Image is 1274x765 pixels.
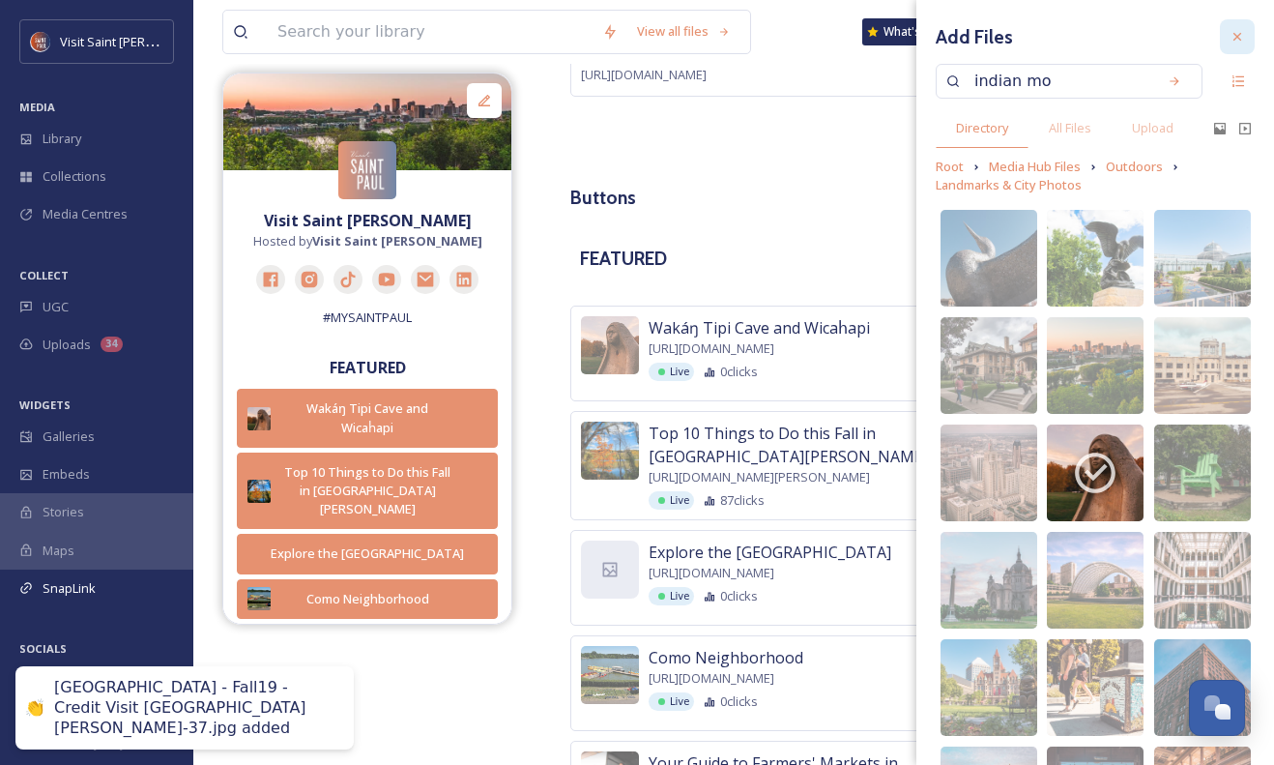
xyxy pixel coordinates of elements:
span: Stories [43,503,84,521]
span: Landmarks & City Photos [936,176,1082,194]
button: Como Neighborhood [237,579,498,619]
div: Live [649,363,694,381]
span: MEDIA [19,100,55,114]
span: Collections [43,167,106,186]
span: 0 clicks [720,587,758,605]
img: 00b75a19-96b7-4a7a-ad61-1d9fe5f33e64.jpg [1154,639,1251,736]
img: 0c224418-d72b-4c71-a2b1-f64b6e9ff25c.jpg [1154,210,1251,307]
span: [URL][DOMAIN_NAME] [649,339,774,358]
img: bb1bca59-a99a-471f-94b1-dfc95c12c220.jpg [247,480,271,503]
img: 5d7bfbb7-4538-4ec7-b198-4e9db9f5c888.jpg [1047,317,1144,414]
strong: FEATURED [330,357,406,378]
img: Visit%20Saint%20Paul%20Updated%20Profile%20Image.jpg [338,141,396,199]
span: Directory [956,119,1008,137]
h3: Buttons [570,184,1245,212]
img: 392a43c6-ff62-4105-a0e1-9f89d36a3ec8.jpg [581,646,639,704]
span: WIDGETS [19,397,71,412]
div: Explore the [GEOGRAPHIC_DATA] [247,544,487,563]
span: 87 clicks [720,491,765,510]
div: Como Neighborhood [280,590,454,608]
span: Hosted by [253,232,482,250]
img: 4a185fa7-73e0-49bf-ba87-aece3d24d87c.jpg [1047,210,1144,307]
h3: Add Files [936,23,1013,51]
img: 756fa945-16fe-43e8-83b9-461214916801.jpg [941,425,1037,521]
div: 👏 [25,697,44,718]
span: Maps [43,542,74,560]
span: Upload [1132,119,1173,137]
span: Media Centres [43,205,128,223]
span: Galleries [43,427,95,446]
h3: FEATURED [580,245,667,273]
div: [GEOGRAPHIC_DATA] - Fall19 - Credit Visit [GEOGRAPHIC_DATA][PERSON_NAME]-37.jpg added [54,678,334,738]
span: Embeds [43,465,90,484]
div: Live [649,692,694,711]
span: COLLECT [19,268,69,282]
img: 1daf4aa8-54d0-4f90-a360-add53593d5d7.jpg [941,532,1037,629]
span: All Files [1049,119,1091,137]
span: Explore the [GEOGRAPHIC_DATA] [649,541,891,564]
span: #MYSAINTPAUL [323,309,412,327]
strong: Visit Saint [PERSON_NAME] [312,232,482,250]
a: View all files [627,13,740,50]
img: e0d02dbe-45c0-45e8-84c1-d089b827179b.jpg [1154,532,1251,629]
img: d419bc10-1b13-4b5c-b049-0331abbeb1f9.jpg [1047,425,1144,521]
span: [URL][DOMAIN_NAME] [649,669,774,688]
img: 6b6d4cf7-5fdc-4ac5-84b5-2028ac06c0a6.jpg [223,74,511,170]
input: Search your library [268,11,593,53]
img: bbb04064-3efb-49ef-bb24-7fd31e6cc91f.jpg [1047,532,1144,629]
div: Live [649,587,694,605]
div: Live [649,491,694,510]
img: d419bc10-1b13-4b5c-b049-0331abbeb1f9.jpg [247,407,271,430]
div: Top 10 Things to Do this Fall in [GEOGRAPHIC_DATA][PERSON_NAME] [280,463,454,519]
span: Wakáŋ Tipi Cave and Wicaḣapi [649,316,870,339]
img: 38ba5b39-f25f-477f-a29f-25116069109b.jpg [941,210,1037,307]
span: Como Neighborhood [649,646,803,669]
span: 0 clicks [720,692,758,711]
img: 335d7ca9-155c-4a9f-87b5-02a79b6addac.jpg [1154,425,1251,521]
div: Wakáŋ Tipi Cave and Wicaḣapi [280,399,454,436]
button: Top 10 Things to Do this Fall in [GEOGRAPHIC_DATA][PERSON_NAME] [237,453,498,530]
img: bb1bca59-a99a-471f-94b1-dfc95c12c220.jpg [581,422,639,480]
img: 2d02ab9f-6936-4f08-a64c-6d24b6f229bf.jpg [1154,317,1251,414]
span: Library [43,130,81,148]
img: 7454df73-7bd4-4f69-a2d8-7d89ef2fe41c.jpg [941,317,1037,414]
span: SnapLink [43,579,96,598]
span: Outdoors [1106,158,1163,176]
button: Your Guide to Farmers' Markets in [GEOGRAPHIC_DATA][PERSON_NAME] [237,624,498,720]
div: 34 [101,337,123,352]
span: SOCIALS [19,641,67,656]
span: Media Hub Files [989,158,1081,176]
span: UGC [43,298,69,316]
img: e0db6c9e-346b-46ce-829b-f2d36813c971.jpg [1047,639,1144,736]
span: Root [936,158,964,176]
img: d419bc10-1b13-4b5c-b049-0331abbeb1f9.jpg [581,316,639,374]
button: Open Chat [1189,680,1245,736]
strong: Visit Saint [PERSON_NAME] [264,210,472,231]
span: Top 10 Things to Do this Fall in [GEOGRAPHIC_DATA][PERSON_NAME] [649,422,987,468]
button: Explore the [GEOGRAPHIC_DATA] [237,534,498,574]
a: What's New [862,18,959,45]
img: Visit%20Saint%20Paul%20Updated%20Profile%20Image.jpg [31,32,50,51]
button: Wakáŋ Tipi Cave and Wicaḣapi [237,389,498,447]
span: [URL][DOMAIN_NAME] [649,564,774,582]
span: [URL][DOMAIN_NAME] [581,66,707,83]
span: Uploads [43,336,91,354]
img: 392a43c6-ff62-4105-a0e1-9f89d36a3ec8.jpg [247,587,271,610]
span: [URL][DOMAIN_NAME][PERSON_NAME] [649,468,870,486]
span: Visit Saint [PERSON_NAME] [60,32,215,50]
span: 0 clicks [720,363,758,381]
img: be8e87ba-ca65-4979-a5b6-01369cb33a0a.jpg [941,639,1037,736]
